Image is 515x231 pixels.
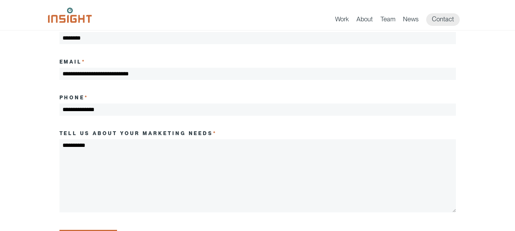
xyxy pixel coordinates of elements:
[426,13,460,26] a: Contact
[59,94,89,100] label: Phone
[356,15,373,26] a: About
[59,130,217,136] label: Tell us about your marketing needs
[403,15,419,26] a: News
[59,59,86,65] label: Email
[48,8,92,23] img: Insight Marketing Design
[380,15,395,26] a: Team
[335,15,349,26] a: Work
[335,13,467,26] nav: primary navigation menu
